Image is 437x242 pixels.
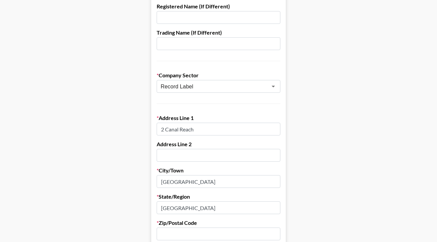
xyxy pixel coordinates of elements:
[157,219,280,226] label: Zip/Postal Code
[157,167,280,174] label: City/Town
[157,193,280,200] label: State/Region
[157,29,280,36] label: Trading Name (If Different)
[157,115,280,121] label: Address Line 1
[269,82,278,91] button: Open
[157,141,280,148] label: Address Line 2
[157,72,280,79] label: Company Sector
[157,3,280,10] label: Registered Name (If Different)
